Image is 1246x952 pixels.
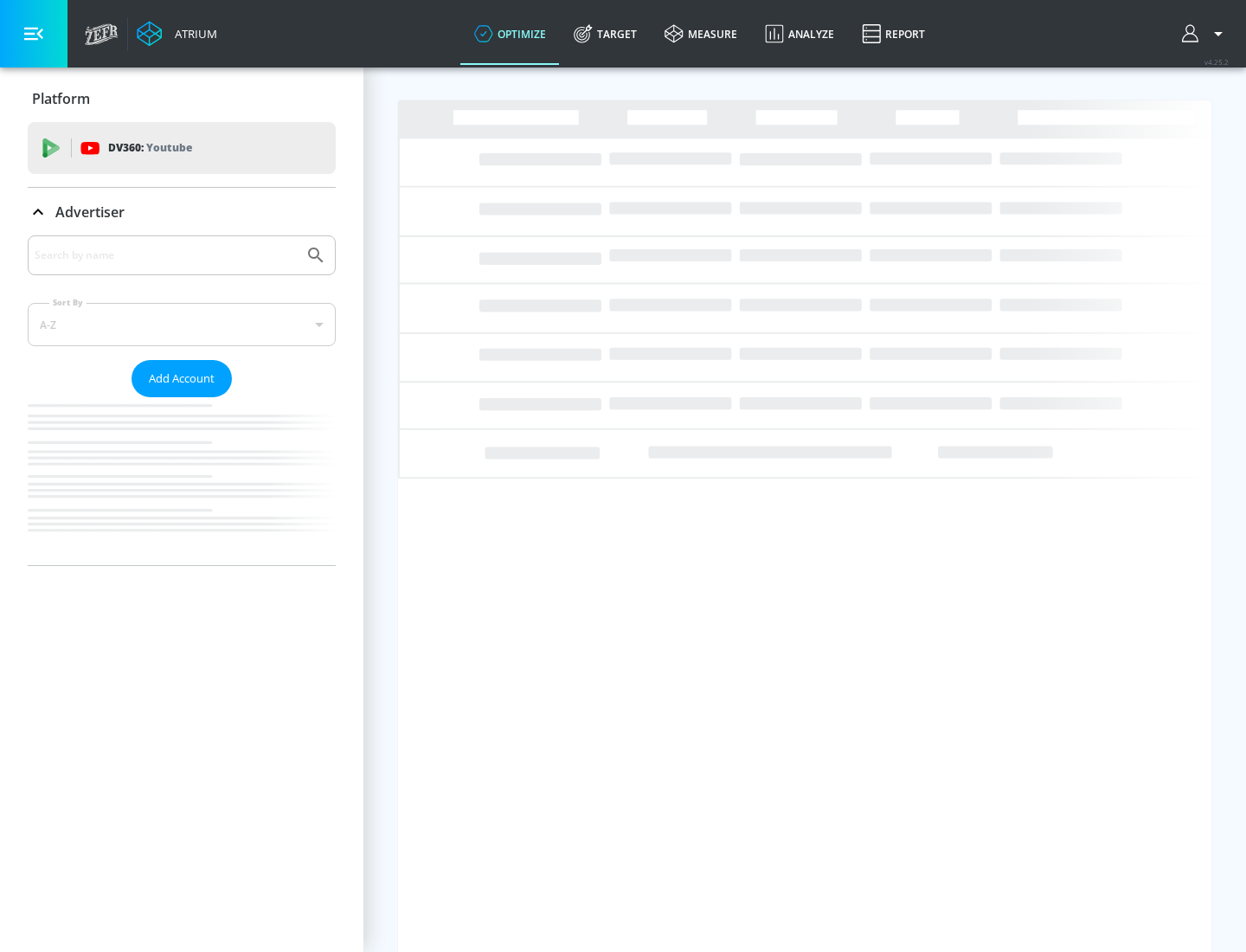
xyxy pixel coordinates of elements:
[1204,57,1229,67] span: v 4.25.2
[28,303,336,346] div: A-Z
[146,138,192,157] p: Youtube
[55,203,125,222] p: Advertiser
[35,244,297,267] input: Search by name
[28,74,336,123] div: Platform
[168,26,217,42] div: Atrium
[651,3,751,65] a: measure
[28,235,336,565] div: Advertiser
[848,3,939,65] a: Report
[149,369,215,389] span: Add Account
[32,89,90,108] p: Platform
[49,297,87,308] label: Sort By
[751,3,848,65] a: Analyze
[460,3,560,65] a: optimize
[137,21,217,47] a: Atrium
[28,188,336,236] div: Advertiser
[28,122,336,174] div: DV360: Youtube
[28,397,336,565] nav: list of Advertiser
[108,138,192,158] p: DV360:
[132,360,232,397] button: Add Account
[560,3,651,65] a: Target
